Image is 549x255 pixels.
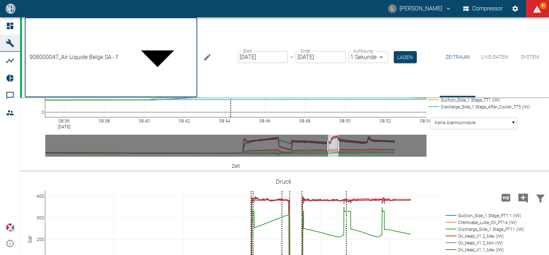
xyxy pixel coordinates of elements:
[6,223,14,232] img: Xplore Logo
[296,51,346,63] input: DD.MM.YYYY
[532,188,549,207] button: Daten filtern
[509,2,522,15] button: Einstellungen
[301,48,310,54] label: Ende
[388,4,397,13] div: L
[354,48,373,54] label: Auflösung
[462,2,504,15] button: Compressor
[5,4,16,13] img: logo
[540,2,547,9] span: 91
[200,50,214,64] button: Machine bearbeiten
[243,48,252,54] label: Start
[497,194,515,201] span: Hohe Auflösung
[514,17,546,97] button: System
[290,53,294,61] p: –
[394,51,417,63] button: Laden
[29,53,177,61] span: 908000047_Air Liquide Belge SA - NV_Antwerpen-Lillo (BE)
[349,51,388,63] div: 1 Sekunde
[515,188,532,207] button: Kommentar hinzufügen
[387,2,453,15] button: luca.corigliano@neuman-esser.com
[440,17,475,97] button: Zeitraum
[475,17,514,97] button: Live-Daten
[435,120,475,125] text: Keine Alarmkorridore
[238,51,288,63] input: DD.MM.YYYY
